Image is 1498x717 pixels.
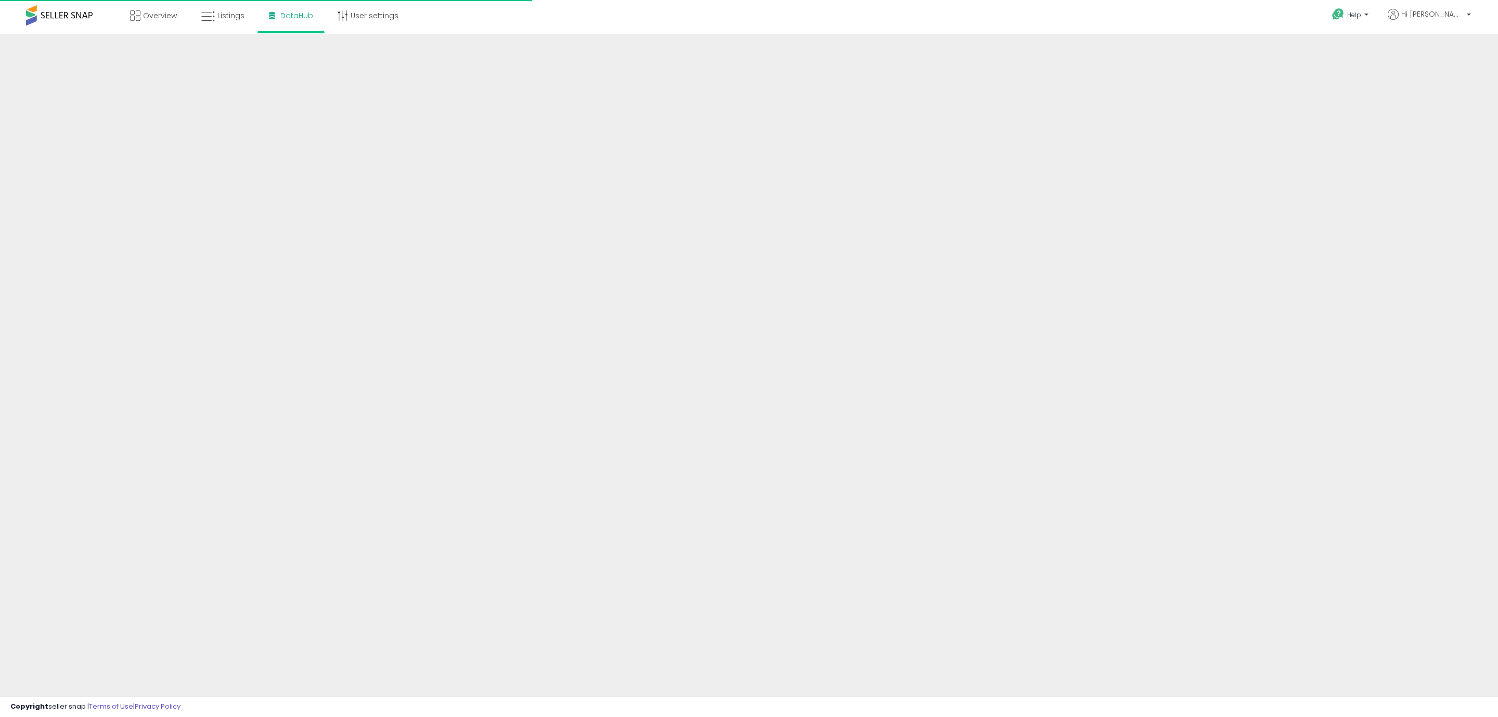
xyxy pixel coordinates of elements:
span: DataHub [280,10,313,21]
span: Listings [217,10,244,21]
span: Overview [143,10,177,21]
i: Get Help [1332,8,1345,21]
a: Hi [PERSON_NAME] [1388,9,1471,32]
span: Hi [PERSON_NAME] [1401,9,1464,19]
span: Help [1347,10,1361,19]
